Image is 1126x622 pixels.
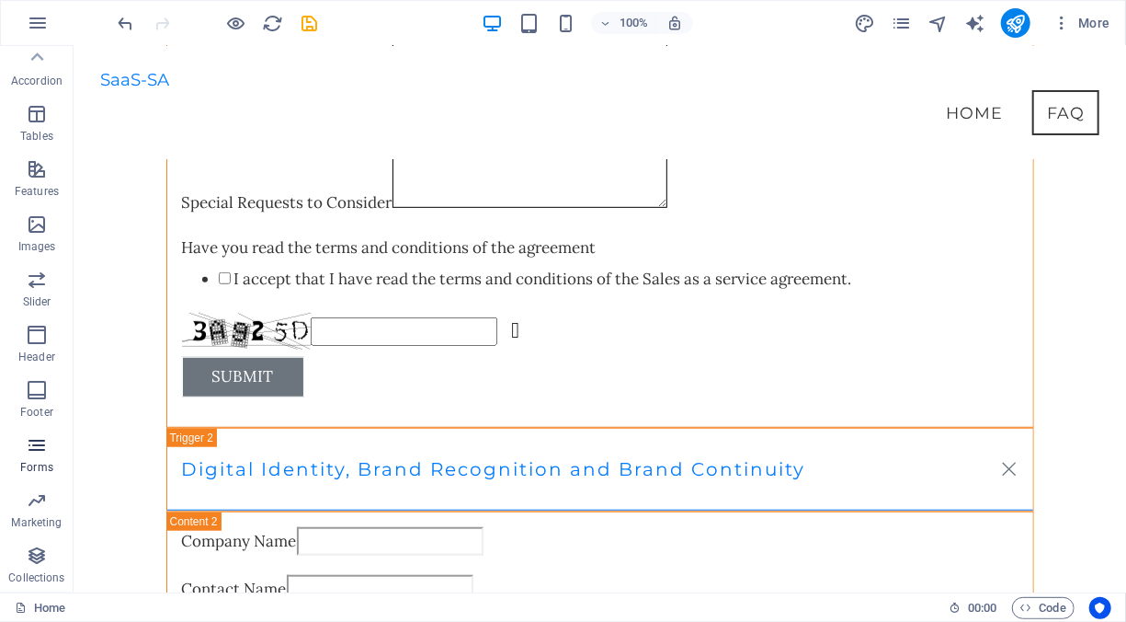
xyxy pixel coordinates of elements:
p: Features [15,184,59,199]
button: pages [891,12,913,34]
button: save [299,12,321,34]
button: More [1045,8,1118,38]
p: Header [18,350,55,364]
i: Undo: variant (tabs_icon -> row_icon) (Ctrl+Z) [116,13,137,34]
p: Accordion [11,74,63,88]
span: : [981,601,984,615]
p: Forms [20,460,53,475]
p: Images [18,239,56,254]
i: On resize automatically adjust zoom level to fit chosen device. [666,15,683,31]
i: Reload page [263,13,284,34]
span: 00 00 [968,597,996,619]
i: Publish [1005,13,1026,34]
p: Tables [20,129,53,144]
button: Code [1012,597,1075,619]
button: undo [115,12,137,34]
i: AI Writer [964,13,985,34]
button: Click here to leave preview mode and continue editing [225,12,247,34]
p: Marketing [11,515,62,530]
button: 100% [591,12,656,34]
p: Collections [8,570,64,585]
h6: Session time [949,597,997,619]
p: Slider [23,294,51,309]
button: navigator [927,12,950,34]
i: Save (Ctrl+S) [300,13,321,34]
p: Footer [20,405,53,420]
button: design [854,12,876,34]
i: Navigator [927,13,949,34]
button: Usercentrics [1089,597,1111,619]
span: Code [1020,597,1066,619]
i: Design (Ctrl+Alt+Y) [854,13,875,34]
i: Pages (Ctrl+Alt+S) [891,13,912,34]
a: Click to cancel selection. Double-click to open Pages [15,597,65,619]
button: reload [262,12,284,34]
button: publish [1001,8,1030,38]
span: More [1052,14,1110,32]
button: text_generator [964,12,986,34]
h6: 100% [619,12,648,34]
